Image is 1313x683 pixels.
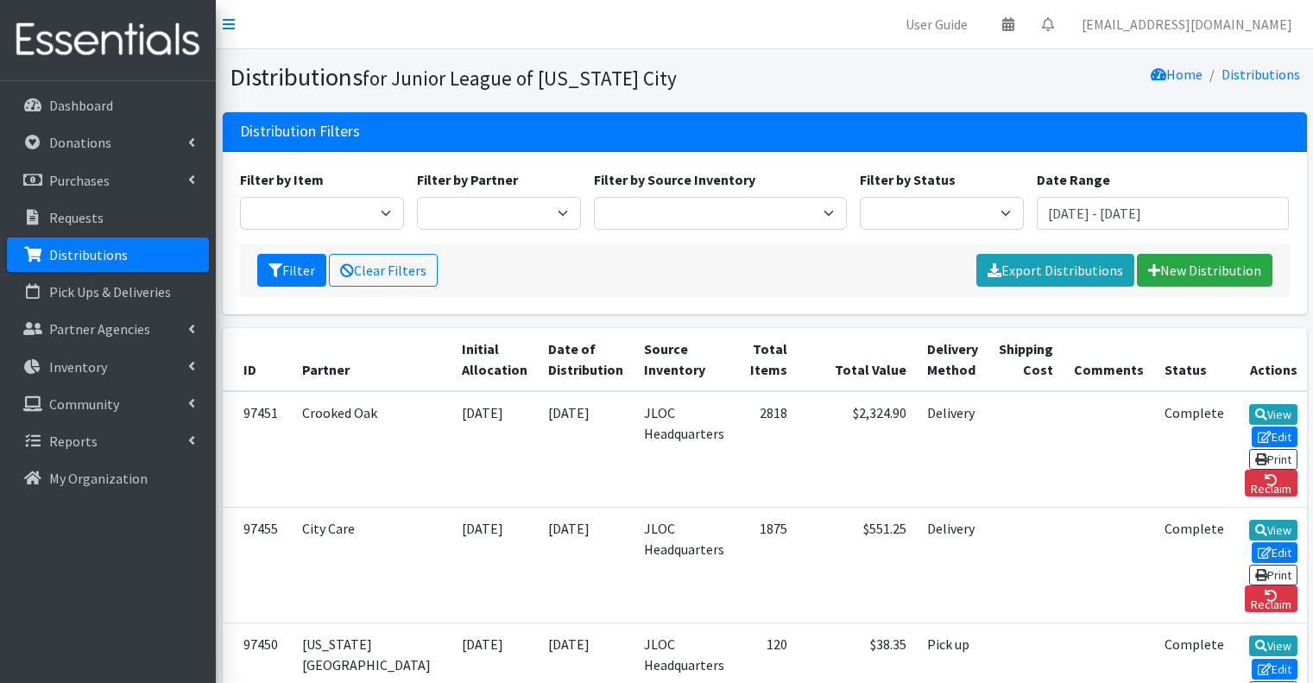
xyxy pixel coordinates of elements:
td: Complete [1154,507,1234,623]
h1: Distributions [230,62,759,92]
td: [DATE] [538,507,634,623]
a: Reclaim [1245,470,1298,496]
td: 2818 [735,391,798,508]
td: City Care [292,507,451,623]
p: My Organization [49,470,148,487]
a: Distributions [7,237,209,272]
a: View [1249,404,1298,425]
a: View [1249,636,1298,656]
small: for Junior League of [US_STATE] City [363,66,677,91]
button: Filter [257,254,326,287]
p: Pick Ups & Deliveries [49,283,171,300]
a: Partner Agencies [7,312,209,346]
a: Pick Ups & Deliveries [7,275,209,309]
a: [EMAIL_ADDRESS][DOMAIN_NAME] [1068,7,1306,41]
img: HumanEssentials [7,11,209,69]
a: Reports [7,424,209,458]
a: Donations [7,125,209,160]
label: Filter by Status [860,169,956,190]
a: My Organization [7,461,209,496]
td: JLOC Headquarters [634,507,735,623]
a: Edit [1252,427,1298,447]
td: 97451 [223,391,292,508]
td: $551.25 [798,507,917,623]
p: Distributions [49,246,128,263]
td: [DATE] [451,391,538,508]
th: Total Items [735,328,798,391]
a: Clear Filters [329,254,438,287]
p: Purchases [49,172,110,189]
a: Home [1151,66,1203,83]
label: Filter by Source Inventory [594,169,755,190]
a: Inventory [7,350,209,384]
a: Edit [1252,542,1298,563]
a: Dashboard [7,88,209,123]
td: [DATE] [451,507,538,623]
th: Total Value [798,328,917,391]
p: Partner Agencies [49,320,150,338]
th: Date of Distribution [538,328,634,391]
td: Crooked Oak [292,391,451,508]
p: Community [49,395,119,413]
td: $2,324.90 [798,391,917,508]
td: Complete [1154,391,1234,508]
th: Shipping Cost [988,328,1064,391]
td: Delivery [917,391,988,508]
a: User Guide [892,7,982,41]
a: Reclaim [1245,585,1298,612]
label: Filter by Item [240,169,324,190]
td: 97455 [223,507,292,623]
a: Purchases [7,163,209,198]
input: January 1, 2011 - December 31, 2011 [1037,197,1290,230]
td: JLOC Headquarters [634,391,735,508]
p: Dashboard [49,97,113,114]
a: New Distribution [1137,254,1272,287]
td: 1875 [735,507,798,623]
a: Print [1249,565,1298,585]
p: Inventory [49,358,107,376]
h3: Distribution Filters [240,123,360,141]
a: Distributions [1221,66,1300,83]
label: Filter by Partner [417,169,518,190]
th: ID [223,328,292,391]
a: Print [1249,449,1298,470]
th: Initial Allocation [451,328,538,391]
a: Edit [1252,659,1298,680]
label: Date Range [1037,169,1110,190]
a: View [1249,520,1298,541]
td: [DATE] [538,391,634,508]
th: Delivery Method [917,328,988,391]
th: Comments [1064,328,1154,391]
a: Community [7,387,209,421]
th: Partner [292,328,451,391]
th: Status [1154,328,1234,391]
a: Export Distributions [976,254,1134,287]
p: Requests [49,209,104,226]
p: Donations [49,134,111,151]
th: Source Inventory [634,328,735,391]
td: Delivery [917,507,988,623]
a: Requests [7,200,209,235]
p: Reports [49,433,98,450]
